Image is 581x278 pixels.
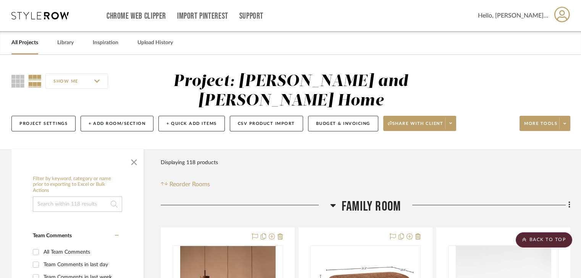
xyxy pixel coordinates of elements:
input: Search within 118 results [33,197,122,212]
a: Import Pinterest [177,13,228,19]
scroll-to-top-button: BACK TO TOP [516,232,572,248]
button: Share with client [383,116,457,131]
div: Displaying 118 products [161,155,218,170]
span: Share with client [388,121,444,132]
a: Library [57,38,74,48]
div: All Team Comments [44,246,117,258]
a: All Projects [11,38,38,48]
button: Project Settings [11,116,76,131]
span: Family Room [342,198,401,215]
span: Team Comments [33,233,72,238]
button: + Quick Add Items [158,116,225,131]
button: Budget & Invoicing [308,116,378,131]
span: Reorder Rooms [169,180,210,189]
div: Team Comments in last day [44,259,117,271]
button: + Add Room/Section [81,116,153,131]
span: More tools [524,121,557,132]
a: Chrome Web Clipper [107,13,166,19]
button: Reorder Rooms [161,180,210,189]
span: Hello, [PERSON_NAME] Subikksa [478,11,549,20]
button: Close [126,153,142,168]
button: CSV Product Import [230,116,303,131]
button: More tools [520,116,570,131]
h6: Filter by keyword, category or name prior to exporting to Excel or Bulk Actions [33,176,122,194]
a: Upload History [137,38,173,48]
div: Project: [PERSON_NAME] and [PERSON_NAME] Home [173,73,408,109]
a: Inspiration [93,38,118,48]
a: Support [239,13,263,19]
